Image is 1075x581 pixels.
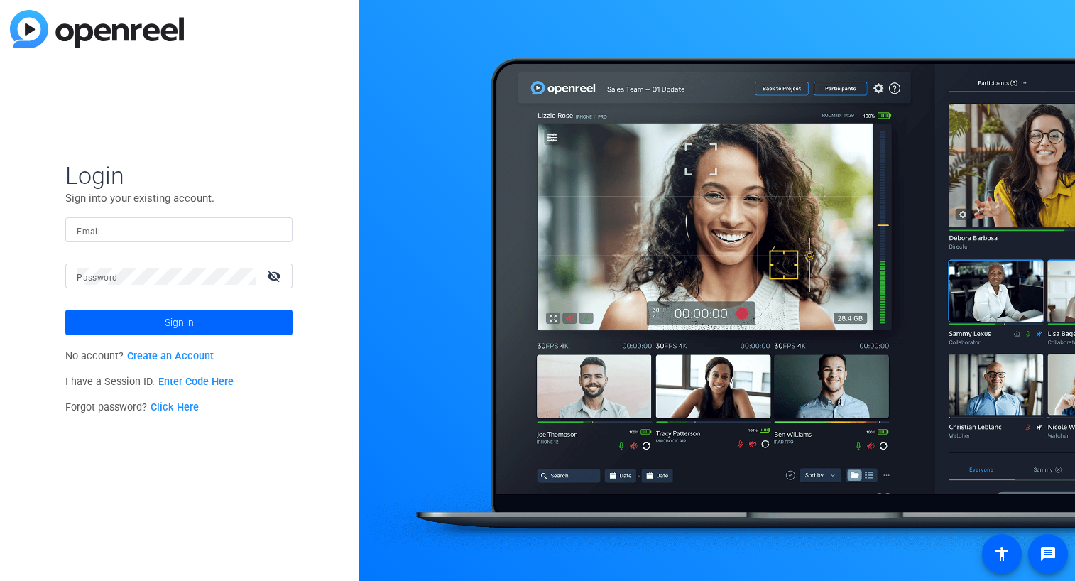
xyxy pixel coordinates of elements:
[65,376,234,388] span: I have a Session ID.
[77,227,100,237] mat-label: Email
[158,376,234,388] a: Enter Code Here
[151,401,199,413] a: Click Here
[77,222,281,239] input: Enter Email Address
[10,10,184,48] img: blue-gradient.svg
[165,305,194,340] span: Sign in
[1039,545,1057,563] mat-icon: message
[258,266,293,286] mat-icon: visibility_off
[65,190,293,206] p: Sign into your existing account.
[127,350,214,362] a: Create an Account
[77,273,117,283] mat-label: Password
[65,401,199,413] span: Forgot password?
[65,161,293,190] span: Login
[65,310,293,335] button: Sign in
[65,350,214,362] span: No account?
[993,545,1010,563] mat-icon: accessibility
